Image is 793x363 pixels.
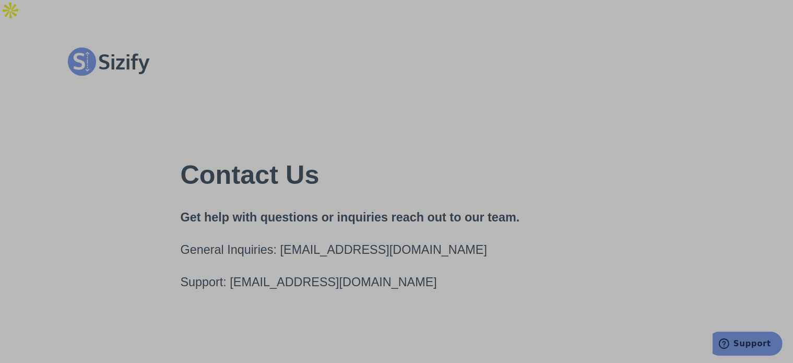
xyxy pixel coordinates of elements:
a: Support: [EMAIL_ADDRESS][DOMAIN_NAME] [181,273,437,291]
a: General Inquiries: [EMAIL_ADDRESS][DOMAIN_NAME] [181,241,488,259]
h1: Contact Us [181,160,319,189]
img: logo [68,48,96,76]
iframe: Opens a widget where you can find more information [713,332,783,358]
h1: Sizify [96,50,152,73]
h2: Get help with questions or inquiries reach out to our team. [181,208,520,227]
a: Sizify [68,38,152,85]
